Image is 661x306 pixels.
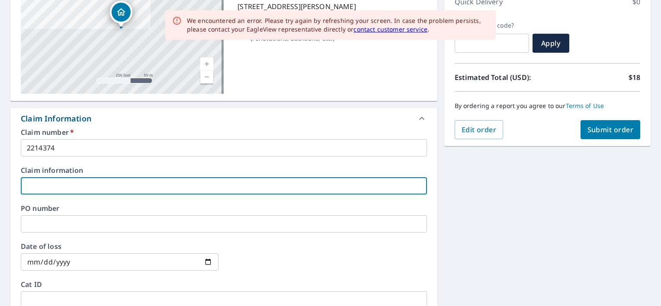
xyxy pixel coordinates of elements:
[10,108,437,129] div: Claim Information
[629,72,640,83] p: $18
[455,120,504,139] button: Edit order
[455,102,640,110] p: By ordering a report you agree to our
[21,167,427,174] label: Claim information
[566,102,604,110] a: Terms of Use
[455,72,548,83] p: Estimated Total (USD):
[533,34,569,53] button: Apply
[21,113,91,124] div: Claim Information
[21,205,427,212] label: PO number
[539,38,562,48] span: Apply
[187,16,489,34] div: We encountered an error. Please try again by refreshing your screen. In case the problem persists...
[587,125,634,134] span: Submit order
[581,120,641,139] button: Submit order
[200,57,213,70] a: Current Level 17, Zoom In
[353,25,427,33] a: contact customer service
[21,281,427,288] label: Cat ID
[237,1,423,12] p: [STREET_ADDRESS][PERSON_NAME]
[21,243,218,250] label: Date of loss
[200,70,213,83] a: Current Level 17, Zoom Out
[21,129,427,136] label: Claim number
[462,125,497,134] span: Edit order
[110,1,132,28] div: Dropped pin, building 1, Residential property, 411 E Avenida Magdalena San Clemente, CA 92672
